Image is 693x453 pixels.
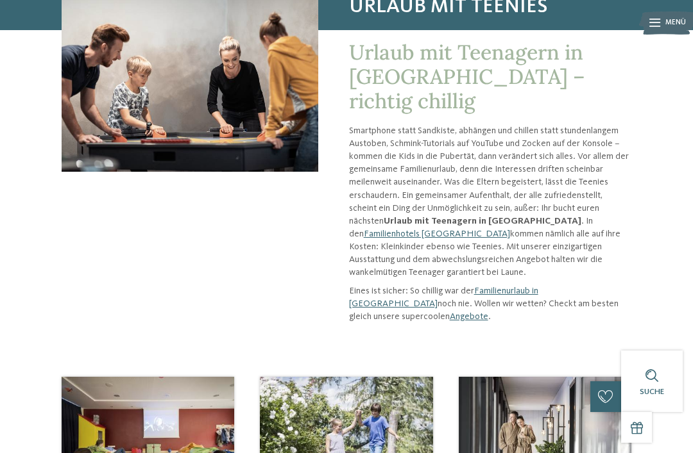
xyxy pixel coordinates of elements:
[349,124,631,279] p: Smartphone statt Sandkiste, abhängen und chillen statt stundenlangem Austoben, Schmink-Tutorials ...
[384,217,581,226] strong: Urlaub mit Teenagern in [GEOGRAPHIC_DATA]
[640,388,664,396] span: Suche
[349,284,631,323] p: Eines ist sicher: So chillig war der noch nie. Wollen wir wetten? Checkt am besten gleich unsere ...
[349,286,538,308] a: Familienurlaub in [GEOGRAPHIC_DATA]
[349,39,585,115] span: Urlaub mit Teenagern in [GEOGRAPHIC_DATA] – richtig chillig
[450,312,488,321] a: Angebote
[364,229,510,238] a: Familienhotels [GEOGRAPHIC_DATA]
